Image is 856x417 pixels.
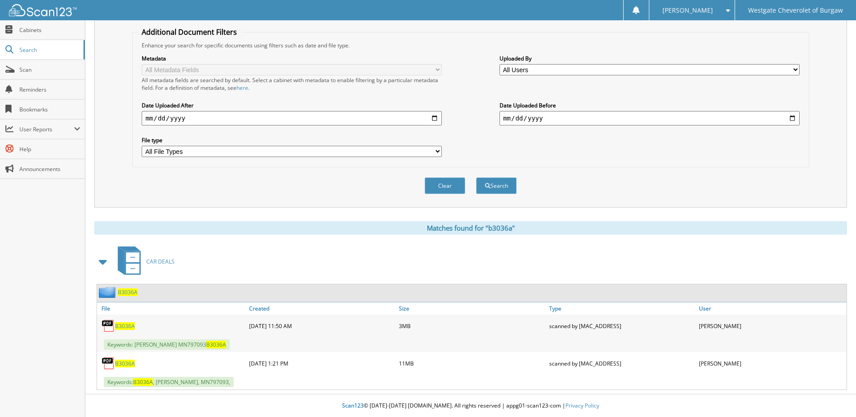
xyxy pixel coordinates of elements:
label: Date Uploaded Before [500,102,800,109]
div: [DATE] 11:50 AM [247,317,397,335]
div: scanned by [MAC_ADDRESS] [547,317,697,335]
a: User [697,302,847,315]
span: B3036A [206,341,226,348]
div: [PERSON_NAME] [697,317,847,335]
div: Enhance your search for specific documents using filters such as date and file type. [137,42,804,49]
label: Metadata [142,55,442,62]
div: 3MB [397,317,546,335]
span: Reminders [19,86,80,93]
span: Westgate Cheverolet of Burgaw [748,8,843,13]
div: [DATE] 1:21 PM [247,354,397,372]
div: © [DATE]-[DATE] [DOMAIN_NAME]. All rights reserved | appg01-scan123-com | [85,395,856,417]
span: Keywords: , [PERSON_NAME], MN797093, [104,377,234,387]
div: Matches found for "b3036a" [94,221,847,235]
iframe: Chat Widget [811,374,856,417]
span: Search [19,46,79,54]
div: [PERSON_NAME] [697,354,847,372]
a: Type [547,302,697,315]
span: B3036A [133,378,153,386]
span: Cabinets [19,26,80,34]
span: Bookmarks [19,106,80,113]
span: Help [19,145,80,153]
span: CAR DEALS [146,258,175,265]
span: Announcements [19,165,80,173]
img: folder2.png [99,287,118,298]
button: Search [476,177,517,194]
span: Scan123 [342,402,364,409]
div: All metadata fields are searched by default. Select a cabinet with metadata to enable filtering b... [142,76,442,92]
span: [PERSON_NAME] [662,8,713,13]
a: Privacy Policy [565,402,599,409]
img: scan123-logo-white.svg [9,4,77,16]
img: PDF.png [102,357,115,370]
img: PDF.png [102,319,115,333]
div: scanned by [MAC_ADDRESS] [547,354,697,372]
span: Keywords: [PERSON_NAME] MN797093 [104,339,230,350]
button: Clear [425,177,465,194]
label: File type [142,136,442,144]
a: B3036A [115,322,135,330]
legend: Additional Document Filters [137,27,241,37]
span: Scan [19,66,80,74]
a: B3036A [115,360,135,367]
div: 11MB [397,354,546,372]
label: Date Uploaded After [142,102,442,109]
span: User Reports [19,125,74,133]
a: here [236,84,248,92]
input: end [500,111,800,125]
a: Created [247,302,397,315]
input: start [142,111,442,125]
a: B3036A [118,288,138,296]
a: File [97,302,247,315]
label: Uploaded By [500,55,800,62]
a: Size [397,302,546,315]
a: CAR DEALS [112,244,175,279]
